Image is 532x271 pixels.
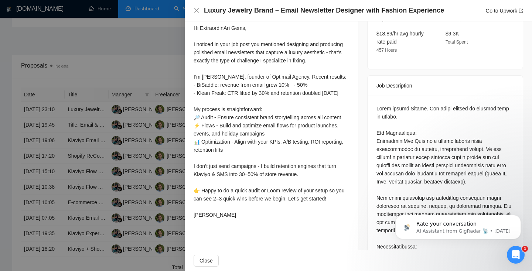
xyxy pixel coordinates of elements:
[519,8,523,13] span: export
[194,255,219,267] button: Close
[199,257,213,265] span: Close
[384,199,532,251] iframe: Intercom notifications message
[522,246,528,252] span: 1
[446,31,459,37] span: $9.3K
[194,24,349,219] div: Hi ExtraordinAri Gems, I noticed in your job post you mentioned designing and producing polished ...
[376,76,514,96] div: Job Description
[376,31,424,45] span: $18.89/hr avg hourly rate paid
[485,8,523,14] a: Go to Upworkexport
[507,246,525,264] iframe: Intercom live chat
[194,7,199,13] span: close
[204,6,444,15] h4: Luxury Jewelry Brand – Email Newsletter Designer with Fashion Experience
[194,7,199,14] button: Close
[376,48,397,53] span: 457 Hours
[446,40,468,45] span: Total Spent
